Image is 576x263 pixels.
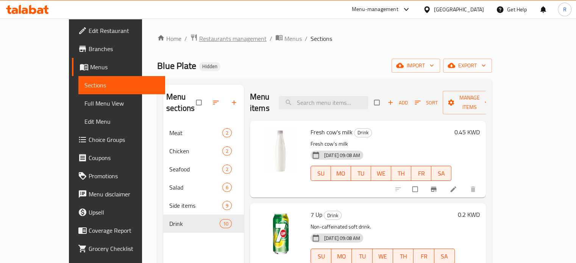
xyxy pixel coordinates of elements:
span: FR [417,251,431,262]
span: Drink [354,128,372,137]
span: Edit Menu [84,117,159,126]
span: MO [334,168,348,179]
div: Hidden [199,62,220,71]
div: Meat2 [163,124,244,142]
li: / [184,34,187,43]
span: Edit Restaurant [89,26,159,35]
span: 10 [220,220,231,227]
a: Promotions [72,167,165,185]
span: Add item [386,97,410,109]
span: TU [355,251,369,262]
button: MO [331,166,351,181]
span: Restaurants management [199,34,267,43]
h2: Menu sections [166,91,196,114]
div: Drink [354,128,372,137]
span: Coupons [89,153,159,162]
a: Menu disclaimer [72,185,165,203]
button: delete [465,181,483,198]
button: export [443,59,492,73]
span: 2 [223,129,231,137]
a: Home [157,34,181,43]
button: Sort [413,97,440,109]
span: Menu disclaimer [89,190,159,199]
span: Manage items [449,93,490,112]
span: Sort items [410,97,443,109]
span: Sections [311,34,332,43]
span: R [563,5,566,14]
span: 6 [223,184,231,191]
a: Branches [72,40,165,58]
span: TH [396,251,411,262]
div: items [220,219,232,228]
span: Seafood [169,165,222,174]
span: Select to update [408,182,424,196]
button: Branch-specific-item [425,181,443,198]
span: FR [414,168,428,179]
span: Meat [169,128,222,137]
li: / [270,34,272,43]
div: items [222,201,232,210]
span: Choice Groups [89,135,159,144]
span: Promotions [89,171,159,181]
span: Grocery Checklist [89,244,159,253]
img: Fresh cow's milk [256,127,304,175]
h2: Menu items [250,91,270,114]
button: Add section [226,94,244,111]
span: SA [434,168,448,179]
span: Branches [89,44,159,53]
button: WE [371,166,391,181]
button: import [392,59,440,73]
a: Full Menu View [78,94,165,112]
input: search [279,96,368,109]
span: WE [376,251,390,262]
span: WE [374,168,388,179]
a: Sections [78,76,165,94]
span: import [398,61,434,70]
span: Chicken [169,146,222,156]
nav: breadcrumb [157,34,492,44]
span: 9 [223,202,231,209]
nav: Menu sections [163,121,244,236]
span: Blue Plate [157,57,196,74]
span: Drink [169,219,220,228]
a: Menus [72,58,165,76]
a: Restaurants management [190,34,267,44]
button: TH [391,166,411,181]
span: 2 [223,148,231,155]
button: Manage items [443,91,496,114]
button: SU [311,166,331,181]
span: Side items [169,201,222,210]
div: [GEOGRAPHIC_DATA] [434,5,484,14]
span: TH [394,168,408,179]
span: Menus [284,34,302,43]
div: Seafood2 [163,160,244,178]
p: Fresh cow's milk [311,139,451,149]
span: Salad [169,183,222,192]
div: Salad6 [163,178,244,196]
a: Upsell [72,203,165,221]
span: Coverage Report [89,226,159,235]
span: Full Menu View [84,99,159,108]
span: Select all sections [192,95,208,110]
span: SU [314,168,328,179]
span: export [449,61,486,70]
div: Drink [324,211,342,220]
span: TU [354,168,368,179]
span: 7 Up [311,209,322,220]
a: Choice Groups [72,131,165,149]
span: Select section [370,95,386,110]
button: Add [386,97,410,109]
div: items [222,128,232,137]
a: Coverage Report [72,221,165,240]
h6: 0.45 KWD [454,127,480,137]
div: Side items9 [163,196,244,215]
span: Add [387,98,408,107]
div: Drink10 [163,215,244,233]
span: Drink [324,211,341,220]
button: TU [351,166,371,181]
